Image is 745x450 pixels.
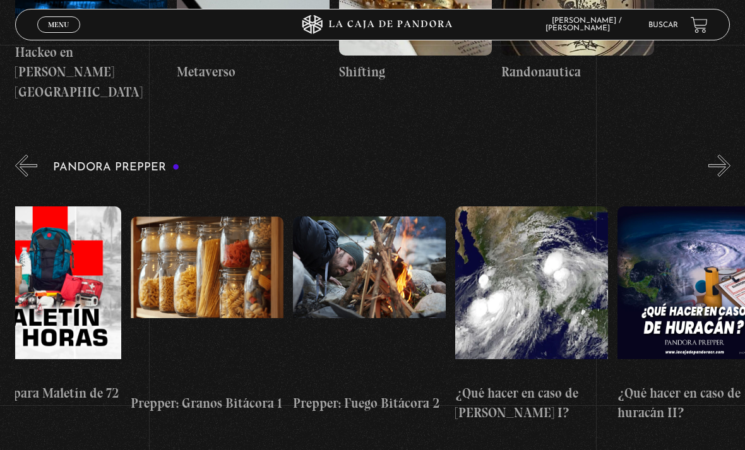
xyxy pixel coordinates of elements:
h4: Metaverso [177,62,330,82]
a: Prepper: Granos Bitácora 1 [131,186,283,442]
a: View your shopping cart [691,16,708,33]
a: ¿Qué hacer en caso de [PERSON_NAME] I? [455,186,608,442]
span: [PERSON_NAME] / [PERSON_NAME] [545,17,623,32]
h4: Shifting [339,62,492,82]
h4: ¿Qué hacer en caso de [PERSON_NAME] I? [455,383,608,423]
h4: Hackeo en [PERSON_NAME][GEOGRAPHIC_DATA] [15,42,168,102]
a: Buscar [648,21,678,29]
button: Next [708,155,730,177]
button: Previous [15,155,37,177]
h3: Pandora Prepper [53,162,180,174]
h4: Randonautica [501,62,654,82]
h4: Prepper: Granos Bitácora 1 [131,393,283,413]
span: Menu [48,21,69,28]
span: Cerrar [44,32,74,40]
a: Prepper: Fuego Bitácora 2 [293,186,446,442]
h4: Prepper: Fuego Bitácora 2 [293,393,446,413]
